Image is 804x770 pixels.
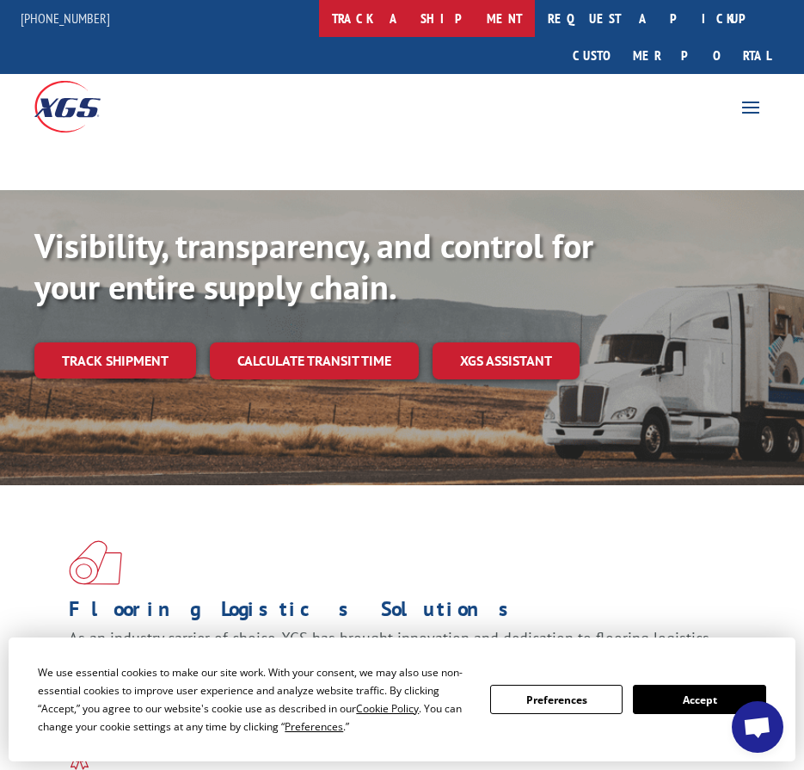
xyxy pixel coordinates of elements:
[34,342,196,379] a: Track shipment
[34,223,593,309] b: Visibility, transparency, and control for your entire supply chain.
[732,701,783,753] div: Open chat
[69,628,709,668] span: As an industry carrier of choice, XGS has brought innovation and dedication to flooring logistics...
[433,342,580,379] a: XGS ASSISTANT
[69,540,122,585] img: xgs-icon-total-supply-chain-intelligence-red
[633,685,765,714] button: Accept
[490,685,623,714] button: Preferences
[38,663,470,736] div: We use essential cookies to make our site work. With your consent, we may also use non-essential ...
[210,342,419,379] a: Calculate transit time
[21,9,110,27] a: [PHONE_NUMBER]
[69,599,722,628] h1: Flooring Logistics Solutions
[560,37,783,74] a: Customer Portal
[9,638,795,761] div: Cookie Consent Prompt
[285,719,343,734] span: Preferences
[356,701,419,716] span: Cookie Policy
